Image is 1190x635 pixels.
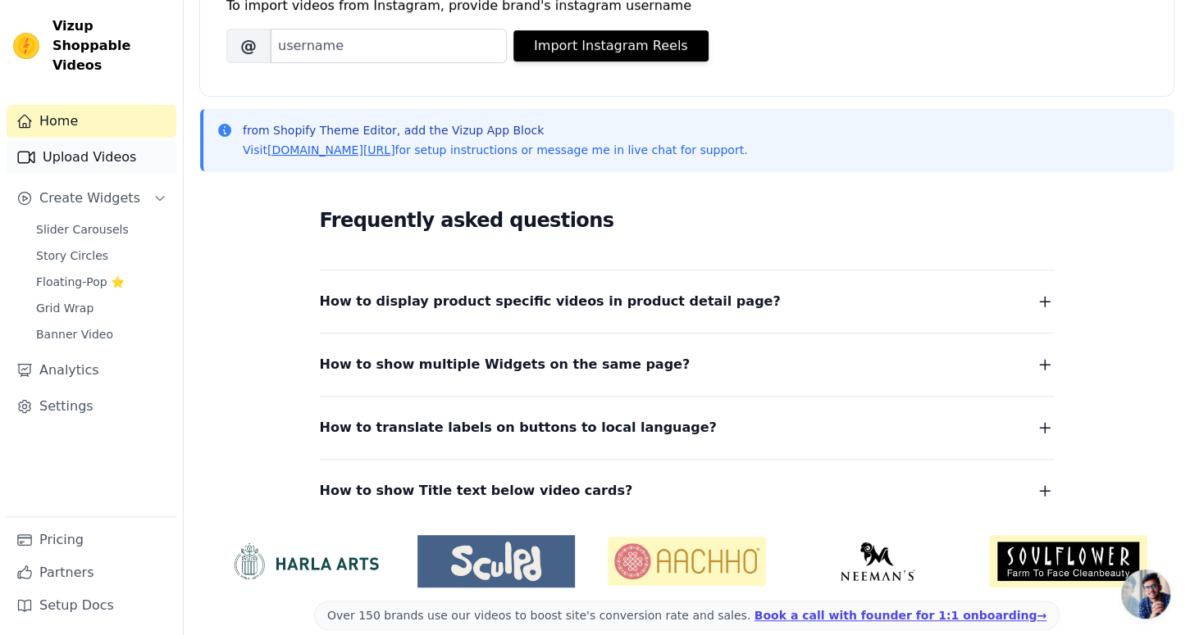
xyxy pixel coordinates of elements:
input: username [271,29,507,63]
span: How to translate labels on buttons to local language? [320,416,717,439]
a: [DOMAIN_NAME][URL] [267,143,395,156]
p: Visit for setup instructions or message me in live chat for support. [243,142,747,158]
span: Create Widgets [39,188,140,208]
div: Open chat [1121,569,1170,619]
img: Soulflower [989,535,1147,587]
span: Slider Carousels [36,221,129,238]
span: Floating-Pop ⭐ [36,274,125,290]
a: Partners [7,556,176,589]
img: Vizup [13,33,39,59]
a: Story Circles [26,244,176,267]
span: How to display product specific videos in product detail page? [320,290,781,313]
a: Banner Video [26,323,176,346]
span: @ [226,29,271,63]
span: How to show multiple Widgets on the same page? [320,353,691,376]
h2: Frequently asked questions [320,204,1055,237]
a: Upload Videos [7,141,176,174]
a: Analytics [7,354,176,387]
button: Create Widgets [7,182,176,215]
span: Banner Video [36,326,113,342]
img: Aachho [608,537,766,587]
a: Grid Wrap [26,297,176,320]
button: Import Instagram Reels [513,30,709,61]
p: from Shopify Theme Editor, add the Vizup App Block [243,122,747,138]
a: Slider Carousels [26,218,176,241]
button: How to display product specific videos in product detail page? [320,290,1055,313]
button: How to show Title text below video cards? [320,479,1055,502]
span: Grid Wrap [36,300,93,316]
a: Book a call with founder for 1:1 onboarding [755,609,1046,622]
img: HarlaArts [226,542,385,581]
span: Story Circles [36,247,108,264]
span: How to show Title text below video cards? [320,479,633,502]
span: Vizup Shoppable Videos [52,16,170,75]
a: Settings [7,390,176,423]
img: Neeman's [799,542,957,581]
button: How to translate labels on buttons to local language? [320,416,1055,439]
a: Pricing [7,524,176,556]
a: Floating-Pop ⭐ [26,270,176,293]
button: How to show multiple Widgets on the same page? [320,353,1055,376]
img: Sculpd US [417,542,576,581]
a: Home [7,105,176,138]
a: Setup Docs [7,589,176,622]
